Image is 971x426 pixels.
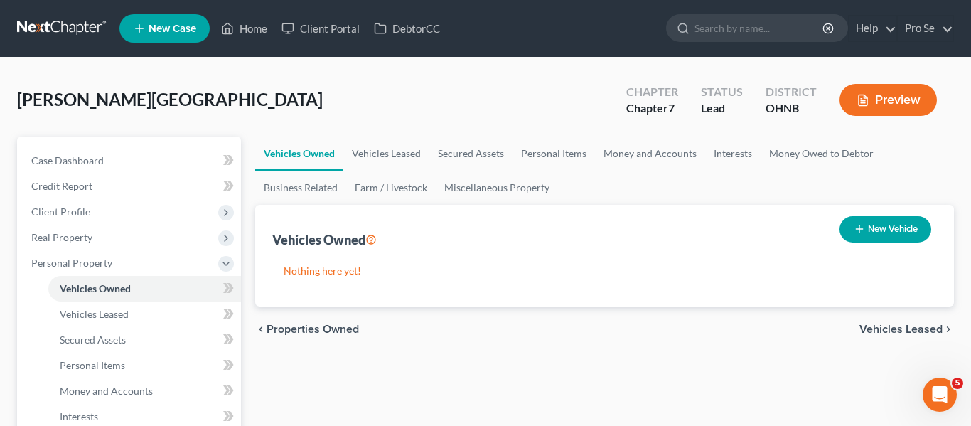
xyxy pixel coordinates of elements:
[705,137,761,171] a: Interests
[48,327,241,353] a: Secured Assets
[60,410,98,422] span: Interests
[595,137,705,171] a: Money and Accounts
[766,84,817,100] div: District
[849,16,896,41] a: Help
[859,324,954,335] button: Vehicles Leased chevron_right
[839,216,931,243] button: New Vehicle
[48,353,241,378] a: Personal Items
[898,16,953,41] a: Pro Se
[31,257,112,269] span: Personal Property
[513,137,595,171] a: Personal Items
[255,324,359,335] button: chevron_left Properties Owned
[284,264,926,278] p: Nothing here yet!
[48,302,241,327] a: Vehicles Leased
[626,100,678,117] div: Chapter
[923,378,957,412] iframe: Intercom live chat
[60,282,131,294] span: Vehicles Owned
[274,16,367,41] a: Client Portal
[31,180,92,192] span: Credit Report
[255,137,343,171] a: Vehicles Owned
[60,359,125,371] span: Personal Items
[149,23,196,34] span: New Case
[429,137,513,171] a: Secured Assets
[343,137,429,171] a: Vehicles Leased
[367,16,447,41] a: DebtorCC
[694,15,825,41] input: Search by name...
[952,378,963,389] span: 5
[626,84,678,100] div: Chapter
[31,154,104,166] span: Case Dashboard
[17,89,323,110] span: [PERSON_NAME][GEOGRAPHIC_DATA]
[255,171,346,205] a: Business Related
[48,276,241,302] a: Vehicles Owned
[346,171,436,205] a: Farm / Livestock
[31,206,90,218] span: Client Profile
[60,308,129,320] span: Vehicles Leased
[701,100,743,117] div: Lead
[20,174,241,199] a: Credit Report
[255,324,267,335] i: chevron_left
[839,84,937,116] button: Preview
[214,16,274,41] a: Home
[267,324,359,335] span: Properties Owned
[761,137,882,171] a: Money Owed to Debtor
[60,385,153,397] span: Money and Accounts
[943,324,954,335] i: chevron_right
[859,324,943,335] span: Vehicles Leased
[766,100,817,117] div: OHNB
[272,231,377,248] div: Vehicles Owned
[31,231,92,243] span: Real Property
[701,84,743,100] div: Status
[60,334,126,346] span: Secured Assets
[20,148,241,174] a: Case Dashboard
[436,171,558,205] a: Miscellaneous Property
[668,101,675,115] span: 7
[48,378,241,404] a: Money and Accounts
